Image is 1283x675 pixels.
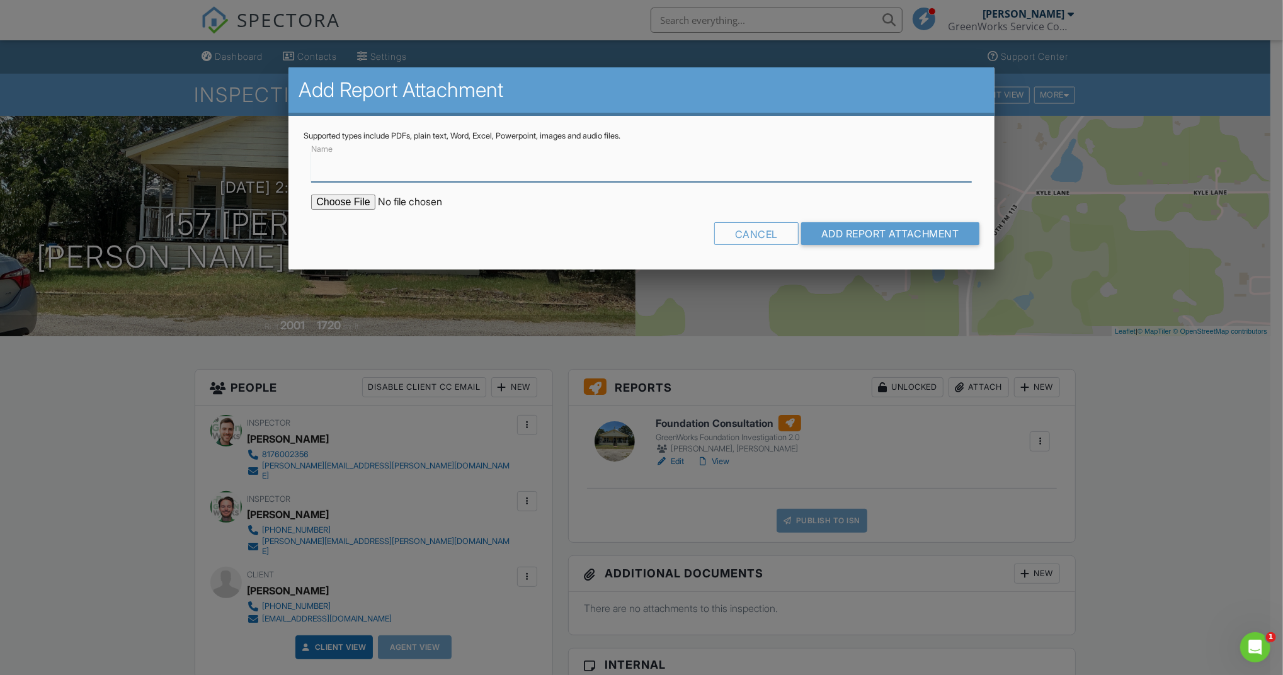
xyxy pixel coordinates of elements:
[304,131,979,141] div: Supported types include PDFs, plain text, Word, Excel, Powerpoint, images and audio files.
[801,222,979,245] input: Add Report Attachment
[311,144,333,155] label: Name
[299,77,984,103] h2: Add Report Attachment
[714,222,799,245] div: Cancel
[1240,632,1270,662] iframe: Intercom live chat
[1266,632,1276,642] span: 1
